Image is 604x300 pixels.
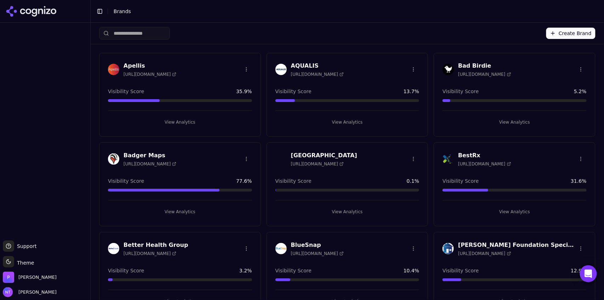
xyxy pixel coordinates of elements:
[3,272,57,283] button: Open organization switcher
[124,161,176,167] span: [URL][DOMAIN_NAME]
[291,161,344,167] span: [URL][DOMAIN_NAME]
[574,88,587,95] span: 5.2 %
[458,161,511,167] span: [URL][DOMAIN_NAME]
[14,243,36,250] span: Support
[114,9,131,14] span: Brands
[443,117,587,128] button: View Analytics
[108,206,252,217] button: View Analytics
[108,64,119,75] img: Apellis
[275,206,420,217] button: View Analytics
[404,88,419,95] span: 13.7 %
[114,8,584,15] nav: breadcrumb
[571,177,587,185] span: 31.6 %
[571,267,587,274] span: 12.9 %
[18,274,57,281] span: Perrill
[443,177,479,185] span: Visibility Score
[443,206,587,217] button: View Analytics
[108,267,144,274] span: Visibility Score
[14,260,34,266] span: Theme
[291,62,344,70] h3: AQUALIS
[108,88,144,95] span: Visibility Score
[580,265,597,282] div: Open Intercom Messenger
[3,287,57,297] button: Open user button
[124,241,188,249] h3: Better Health Group
[458,241,575,249] h3: [PERSON_NAME] Foundation Specialists
[291,151,357,160] h3: [GEOGRAPHIC_DATA]
[108,243,119,254] img: Better Health Group
[124,62,176,70] h3: Apellis
[275,153,287,165] img: Berkshire
[404,267,419,274] span: 10.4 %
[407,177,420,185] span: 0.1 %
[124,72,176,77] span: [URL][DOMAIN_NAME]
[275,88,312,95] span: Visibility Score
[458,251,511,256] span: [URL][DOMAIN_NAME]
[443,243,454,254] img: Cantey Foundation Specialists
[275,243,287,254] img: BlueSnap
[458,62,511,70] h3: Bad Birdie
[16,289,57,295] span: [PERSON_NAME]
[236,88,252,95] span: 35.9 %
[443,88,479,95] span: Visibility Score
[546,28,596,39] button: Create Brand
[124,251,176,256] span: [URL][DOMAIN_NAME]
[458,151,511,160] h3: BestRx
[443,267,479,274] span: Visibility Score
[108,117,252,128] button: View Analytics
[275,267,312,274] span: Visibility Score
[3,287,13,297] img: Nate Tower
[458,72,511,77] span: [URL][DOMAIN_NAME]
[108,177,144,185] span: Visibility Score
[239,267,252,274] span: 3.2 %
[275,177,312,185] span: Visibility Score
[291,241,344,249] h3: BlueSnap
[291,251,344,256] span: [URL][DOMAIN_NAME]
[108,153,119,165] img: Badger Maps
[443,153,454,165] img: BestRx
[275,64,287,75] img: AQUALIS
[236,177,252,185] span: 77.6 %
[275,117,420,128] button: View Analytics
[291,72,344,77] span: [URL][DOMAIN_NAME]
[443,64,454,75] img: Bad Birdie
[3,272,14,283] img: Perrill
[124,151,176,160] h3: Badger Maps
